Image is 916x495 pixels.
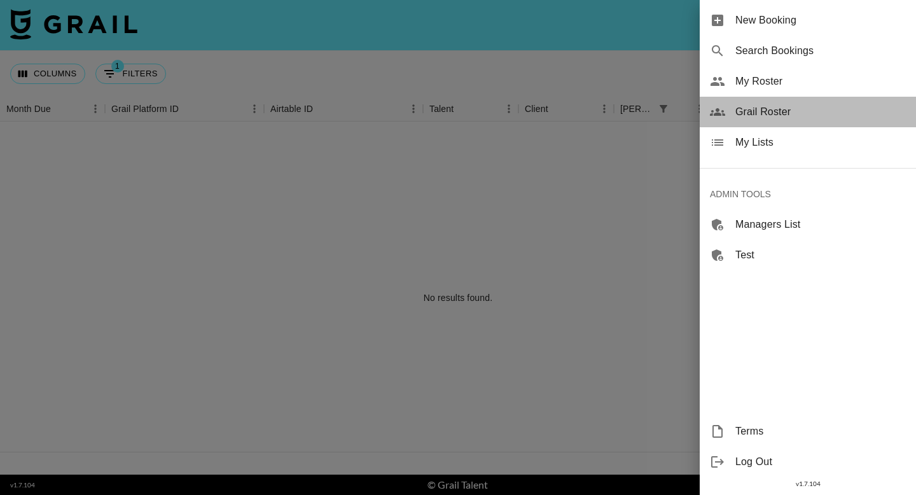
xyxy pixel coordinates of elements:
[700,97,916,127] div: Grail Roster
[735,104,906,120] span: Grail Roster
[735,13,906,28] span: New Booking
[700,127,916,158] div: My Lists
[700,447,916,477] div: Log Out
[700,209,916,240] div: Managers List
[700,5,916,36] div: New Booking
[700,179,916,209] div: ADMIN TOOLS
[700,240,916,270] div: Test
[735,74,906,89] span: My Roster
[700,66,916,97] div: My Roster
[700,416,916,447] div: Terms
[700,36,916,66] div: Search Bookings
[735,424,906,439] span: Terms
[735,454,906,470] span: Log Out
[735,247,906,263] span: Test
[735,135,906,150] span: My Lists
[700,477,916,491] div: v 1.7.104
[735,43,906,59] span: Search Bookings
[735,217,906,232] span: Managers List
